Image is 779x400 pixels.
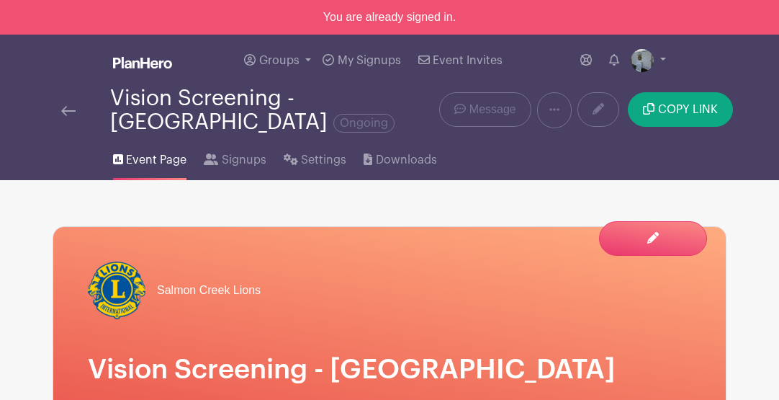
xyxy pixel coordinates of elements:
button: COPY LINK [628,92,732,127]
a: Downloads [364,134,436,180]
span: Settings [301,151,346,169]
a: Settings [284,134,346,180]
img: image(4).jpg [631,49,654,72]
a: Event Page [113,134,186,180]
a: Groups [238,35,317,86]
a: Message [439,92,531,127]
span: Event Page [126,151,186,169]
a: Signups [204,134,266,180]
span: Message [469,101,516,118]
div: Vision Screening - [GEOGRAPHIC_DATA] [110,86,425,134]
img: back-arrow-29a5d9b10d5bd6ae65dc969a981735edf675c4d7a1fe02e03b50dbd4ba3cdb55.svg [61,106,76,116]
span: COPY LINK [658,104,718,115]
span: Ongoing [333,114,395,133]
span: Salmon Creek Lions [157,282,261,299]
a: Event Invites [413,35,508,86]
span: Groups [259,55,300,66]
img: lionlogo400-e1522268415706.png [88,262,145,319]
span: Signups [222,151,266,169]
span: Event Invites [433,55,503,66]
h1: Vision Screening - [GEOGRAPHIC_DATA] [88,354,691,387]
a: My Signups [317,35,406,86]
span: Downloads [376,151,437,169]
img: logo_white-6c42ec7e38ccf1d336a20a19083b03d10ae64f83f12c07503d8b9e83406b4c7d.svg [113,57,172,68]
span: My Signups [338,55,401,66]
